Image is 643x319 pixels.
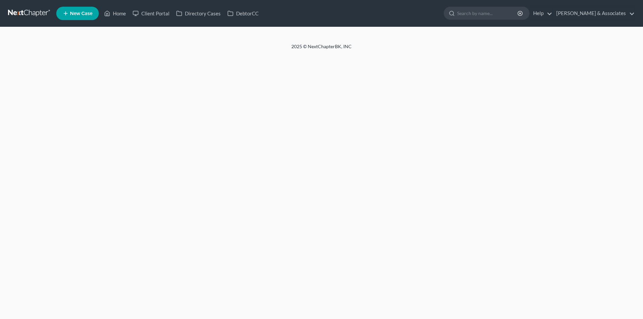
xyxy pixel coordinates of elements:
a: Client Portal [129,7,173,19]
input: Search by name... [457,7,518,19]
a: [PERSON_NAME] & Associates [553,7,635,19]
div: 2025 © NextChapterBK, INC [131,43,512,55]
a: DebtorCC [224,7,262,19]
a: Help [530,7,552,19]
a: Directory Cases [173,7,224,19]
span: New Case [70,11,92,16]
a: Home [101,7,129,19]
